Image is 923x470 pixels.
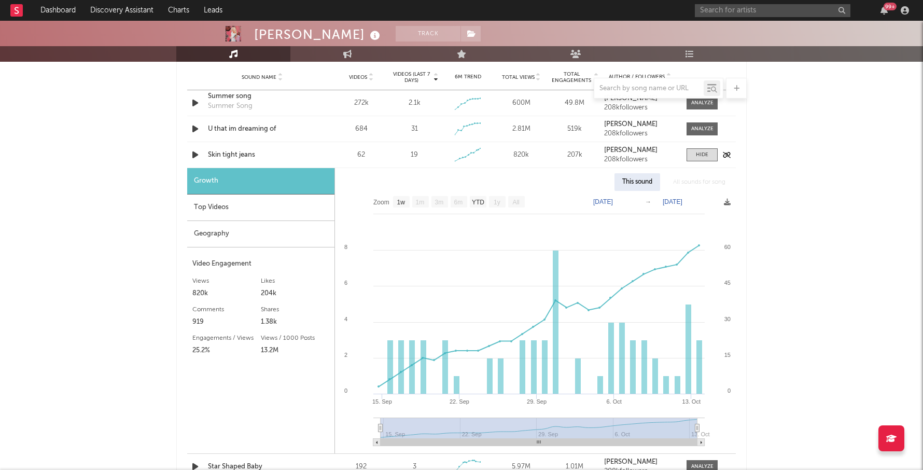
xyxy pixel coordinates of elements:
div: 208k followers [604,130,676,137]
span: Sound Name [242,74,276,80]
div: Geography [187,221,334,247]
button: 99+ [880,6,888,15]
div: 600M [497,98,546,108]
div: [PERSON_NAME] [254,26,383,43]
span: Videos (last 7 days) [390,71,432,84]
div: Shares [261,303,329,316]
strong: [PERSON_NAME] [604,95,658,102]
span: Total Engagements [551,71,593,84]
div: 208k followers [604,156,676,163]
div: 2.1k [409,98,421,108]
div: Growth [187,168,334,195]
strong: [PERSON_NAME] [604,459,658,465]
div: All sounds for song [665,173,733,191]
strong: [PERSON_NAME] [604,147,658,154]
div: 1.38k [261,316,329,328]
div: 820k [497,150,546,160]
text: 2 [344,352,347,358]
text: 0 [728,388,731,394]
div: Likes [261,275,329,287]
div: 13.2M [261,344,329,357]
a: [PERSON_NAME] [604,121,676,128]
text: 1y [494,199,500,206]
div: Comments [192,303,261,316]
div: 99 + [884,3,897,10]
text: 6m [454,199,463,206]
text: YTD [472,199,484,206]
text: 8 [344,244,347,250]
div: 49.8M [551,98,599,108]
text: 15 [724,352,731,358]
text: 1m [416,199,425,206]
text: 15. Sep [372,398,392,405]
a: U that im dreaming of [208,124,316,134]
a: Skin tight jeans [208,150,316,160]
div: Views [192,275,261,287]
div: 820k [192,287,261,300]
div: This sound [614,173,660,191]
div: Summer Song [208,101,253,112]
text: 6 [344,280,347,286]
div: Video Engagement [192,258,329,270]
text: 1w [397,199,405,206]
div: Top Videos [187,195,334,221]
text: All [512,199,519,206]
div: 2.81M [497,124,546,134]
text: 45 [724,280,731,286]
input: Search for artists [695,4,850,17]
text: 3m [435,199,444,206]
text: 60 [724,244,731,250]
div: 6M Trend [444,73,492,81]
div: 207k [551,150,599,160]
strong: [PERSON_NAME] [604,121,658,128]
div: 204k [261,287,329,300]
text: [DATE] [593,198,613,205]
text: 29. Sep [527,398,547,405]
div: 31 [411,124,418,134]
text: → [645,198,651,205]
div: 25.2% [192,344,261,357]
div: 62 [337,150,385,160]
text: 13. Oct [682,398,701,405]
span: Videos [349,74,367,80]
text: 0 [344,388,347,394]
span: Total Views [502,74,535,80]
div: 272k [337,98,385,108]
div: 919 [192,316,261,328]
input: Search by song name or URL [594,85,704,93]
button: Track [396,26,460,42]
div: 684 [337,124,385,134]
a: [PERSON_NAME] [604,459,676,466]
text: 4 [344,316,347,322]
div: Views / 1000 Posts [261,332,329,344]
text: 13. Oct [691,431,709,437]
text: Zoom [373,199,389,206]
text: 22. Sep [450,398,469,405]
text: 30 [724,316,731,322]
div: 519k [551,124,599,134]
a: [PERSON_NAME] [604,147,676,154]
div: Engagements / Views [192,332,261,344]
div: 208k followers [604,104,676,112]
text: 6. Oct [606,398,621,405]
div: 19 [411,150,418,160]
span: Author / Followers [609,74,665,80]
text: [DATE] [663,198,682,205]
